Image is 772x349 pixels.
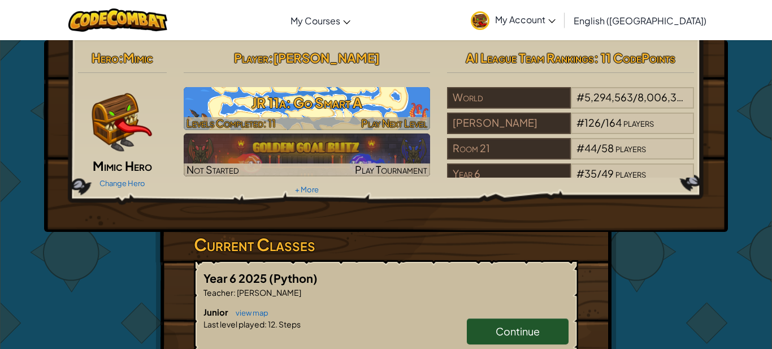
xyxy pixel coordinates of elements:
a: Play Next Level [184,87,431,130]
div: Year 6 [447,163,570,185]
span: Teacher [203,287,233,298]
span: / [633,91,637,104]
a: Room 21#44/58players [447,149,694,162]
span: # [576,116,584,129]
span: Hero [92,50,119,66]
span: Player [234,50,268,66]
a: English ([GEOGRAPHIC_DATA]) [568,5,712,36]
div: Room 21 [447,138,570,160]
span: 164 [605,116,622,129]
span: players [615,141,646,154]
span: Mimic Hero [93,158,152,174]
span: 126 [584,116,601,129]
span: players [623,116,654,129]
span: : [119,50,123,66]
span: 8,006,346 [637,91,689,104]
span: # [576,91,584,104]
span: 58 [601,141,614,154]
span: Steps [277,319,301,329]
div: World [447,87,570,109]
span: 12. [267,319,277,329]
span: / [601,116,605,129]
img: avatar [471,11,489,30]
span: My Account [495,14,556,25]
span: Play Next Level [361,117,427,130]
span: 44 [584,141,597,154]
span: 5,294,563 [584,91,633,104]
img: Codecombat-Pets-Mimic-01.png [86,87,154,155]
span: My Courses [290,15,340,27]
span: [PERSON_NAME] [236,287,301,298]
span: # [576,141,584,154]
span: : 11 CodePoints [594,50,675,66]
img: Golden Goal [184,133,431,176]
span: Not Started [187,163,239,176]
a: + More [295,185,319,194]
a: My Account [465,2,561,38]
a: Change Hero [99,179,145,188]
span: 35 [584,167,597,180]
span: Mimic [123,50,153,66]
span: players [615,167,646,180]
div: [PERSON_NAME] [447,113,570,134]
span: Last level played [203,319,264,329]
a: [PERSON_NAME]#126/164players [447,123,694,136]
a: view map [230,308,268,317]
span: / [597,141,601,154]
span: : [264,319,267,329]
span: AI League Team Rankings [466,50,594,66]
h3: JR 11a: Go Smart A [184,90,431,115]
span: : [268,50,273,66]
span: (Python) [269,271,318,285]
span: Continue [496,325,540,338]
a: My Courses [285,5,356,36]
a: Year 6#35/49players [447,174,694,187]
a: Not StartedPlay Tournament [184,133,431,176]
img: CodeCombat logo [68,8,167,32]
span: English ([GEOGRAPHIC_DATA]) [574,15,706,27]
span: 49 [601,167,614,180]
span: Play Tournament [355,163,427,176]
h3: Current Classes [194,232,578,257]
span: [PERSON_NAME] [273,50,380,66]
img: JR 11a: Go Smart A [184,87,431,130]
span: players [691,91,721,104]
span: Year 6 2025 [203,271,269,285]
span: : [233,287,236,298]
span: Junior [203,307,230,317]
span: # [576,167,584,180]
span: / [597,167,601,180]
a: World#5,294,563/8,006,346players [447,98,694,111]
span: Levels Completed: 11 [187,117,276,130]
